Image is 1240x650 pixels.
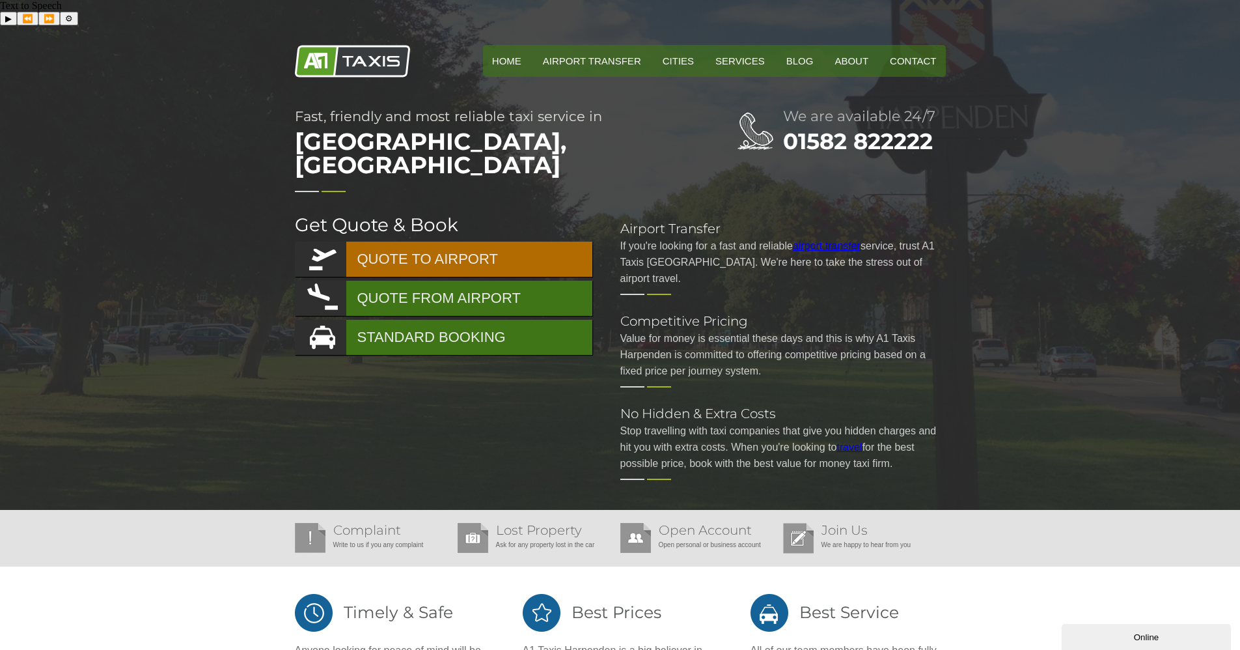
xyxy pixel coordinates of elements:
p: Stop travelling with taxi companies that give you hidden charges and hit you with extra costs. Wh... [620,423,946,472]
a: About [825,45,877,77]
p: Write to us if you any complaint [295,537,451,553]
span: [GEOGRAPHIC_DATA], [GEOGRAPHIC_DATA] [295,123,685,183]
a: Services [706,45,774,77]
h2: Get Quote & Book [295,216,594,234]
button: Settings [60,12,78,25]
h2: Competitive Pricing [620,315,946,328]
h2: Best Service [751,593,946,632]
p: Open personal or business account [620,537,777,553]
h1: Fast, friendly and most reliable taxi service in [295,109,685,183]
p: We are happy to hear from you [783,537,939,553]
h2: No Hidden & Extra Costs [620,407,946,420]
a: Open Account [659,522,752,538]
img: Complaint [295,523,325,553]
a: Lost Property [496,522,582,538]
p: Ask for any property lost in the car [458,537,614,553]
a: QUOTE TO AIRPORT [295,242,592,277]
h2: Best Prices [523,593,718,632]
p: If you're looking for a fast and reliable service, trust A1 Taxis [GEOGRAPHIC_DATA]. We're here t... [620,238,946,287]
h2: Airport Transfer [620,222,946,235]
img: Join Us [783,523,814,554]
a: travel [837,442,862,453]
p: Value for money is essential these days and this is why A1 Taxis Harpenden is committed to offeri... [620,330,946,379]
img: Open Account [620,523,651,553]
a: Airport Transfer [534,45,650,77]
a: airport transfer [793,240,861,251]
a: HOME [483,45,530,77]
iframe: chat widget [1062,621,1233,650]
img: A1 Taxis [295,45,410,78]
a: Join Us [821,522,868,538]
h2: We are available 24/7 [783,109,946,124]
h2: Timely & Safe [295,593,490,632]
img: Lost Property [458,523,488,553]
button: Forward [38,12,60,25]
a: 01582 822222 [783,128,933,155]
a: Blog [777,45,823,77]
a: Cities [654,45,703,77]
button: Previous [17,12,38,25]
a: Contact [881,45,945,77]
a: Complaint [333,522,401,538]
a: QUOTE FROM AIRPORT [295,281,592,316]
a: STANDARD BOOKING [295,320,592,355]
